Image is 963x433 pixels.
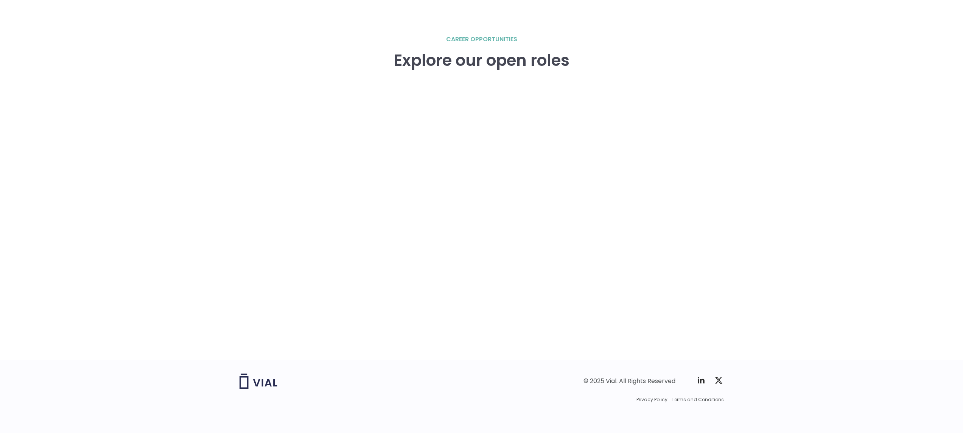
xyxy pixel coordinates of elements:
[240,374,277,389] img: Vial logo wih "Vial" spelled out
[636,396,667,403] a: Privacy Policy
[672,396,724,403] a: Terms and Conditions
[583,377,675,385] div: © 2025 Vial. All Rights Reserved
[394,51,569,70] h3: Explore our open roles
[446,35,517,44] h2: career opportunities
